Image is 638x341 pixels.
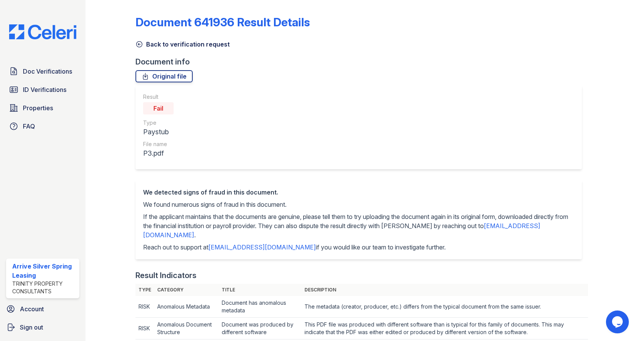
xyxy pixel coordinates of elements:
[219,318,302,339] td: Document was produced by different software
[219,284,302,296] th: Title
[135,318,154,339] td: RISK
[135,296,154,318] td: RISK
[135,40,230,49] a: Back to verification request
[3,301,82,317] a: Account
[143,127,174,137] div: Paystub
[154,284,219,296] th: Category
[23,122,35,131] span: FAQ
[194,231,196,239] span: .
[135,284,154,296] th: Type
[143,119,174,127] div: Type
[143,212,574,240] p: If the applicant maintains that the documents are genuine, please tell them to try uploading the ...
[135,56,588,67] div: Document info
[143,188,574,197] div: We detected signs of fraud in this document.
[301,318,588,339] td: This PDF file was produced with different software than is typical for this family of documents. ...
[23,103,53,113] span: Properties
[135,70,193,82] a: Original file
[143,140,174,148] div: File name
[20,304,44,314] span: Account
[208,243,316,251] a: [EMAIL_ADDRESS][DOMAIN_NAME]
[143,200,574,209] p: We found numerous signs of fraud in this document.
[143,102,174,114] div: Fail
[23,85,66,94] span: ID Verifications
[23,67,72,76] span: Doc Verifications
[606,310,630,333] iframe: chat widget
[12,262,76,280] div: Arrive Silver Spring Leasing
[20,323,43,332] span: Sign out
[154,318,219,339] td: Anomalous Document Structure
[6,100,79,116] a: Properties
[135,270,197,281] div: Result Indicators
[143,243,574,252] p: Reach out to support at if you would like our team to investigate further.
[154,296,219,318] td: Anomalous Metadata
[143,148,174,159] div: P3.pdf
[6,82,79,97] a: ID Verifications
[3,24,82,39] img: CE_Logo_Blue-a8612792a0a2168367f1c8372b55b34899dd931a85d93a1a3d3e32e68fde9ad4.png
[301,296,588,318] td: The metadata (creator, producer, etc.) differs from the typical document from the same issuer.
[143,93,174,101] div: Result
[301,284,588,296] th: Description
[6,64,79,79] a: Doc Verifications
[219,296,302,318] td: Document has anomalous metadata
[3,320,82,335] a: Sign out
[6,119,79,134] a: FAQ
[135,15,310,29] a: Document 641936 Result Details
[12,280,76,295] div: Trinity Property Consultants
